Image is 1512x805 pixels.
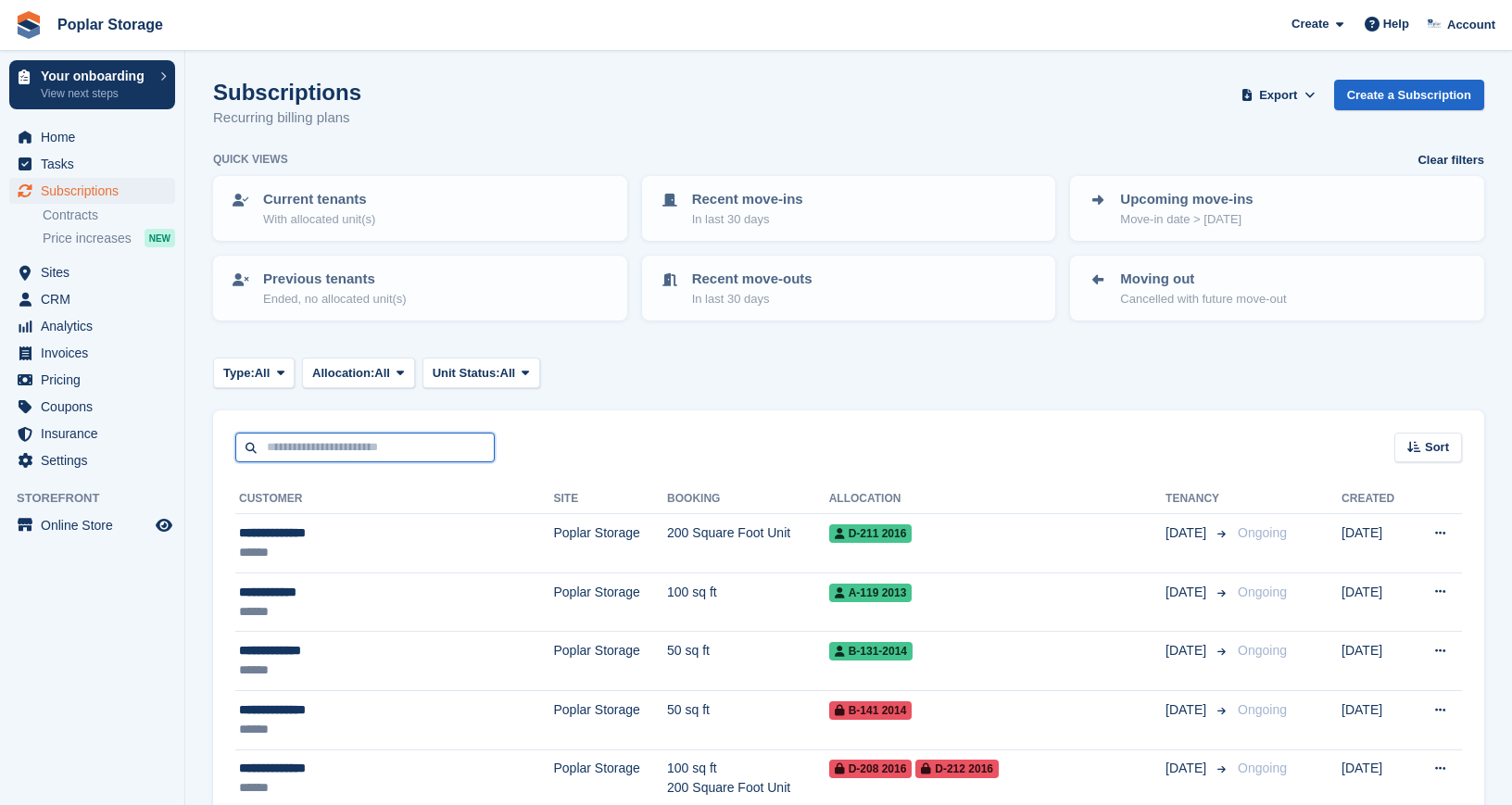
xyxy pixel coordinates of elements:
[554,514,668,573] td: Poplar Storage
[692,269,813,290] p: Recent move-outs
[41,394,152,420] span: Coupons
[1165,641,1210,660] span: [DATE]
[41,447,152,473] span: Settings
[554,572,668,632] td: Poplar Storage
[9,286,175,312] a: menu
[17,489,184,508] span: Storefront
[41,178,152,204] span: Subscriptions
[9,313,175,339] a: menu
[1120,189,1253,210] p: Upcoming move-ins
[1238,702,1287,717] span: Ongoing
[153,514,175,536] a: Preview store
[692,210,803,229] p: In last 30 days
[235,484,554,514] th: Customer
[1334,80,1484,110] a: Create a Subscription
[41,367,152,393] span: Pricing
[9,60,175,109] a: Your onboarding View next steps
[667,484,829,514] th: Booking
[41,85,151,102] p: View next steps
[692,189,803,210] p: Recent move-ins
[9,512,175,538] a: menu
[41,512,152,538] span: Online Store
[302,358,415,388] button: Allocation: All
[1342,484,1411,514] th: Created
[9,151,175,177] a: menu
[41,421,152,447] span: Insurance
[41,313,152,339] span: Analytics
[1165,583,1210,602] span: [DATE]
[43,228,175,248] a: Price increases NEW
[1238,761,1287,775] span: Ongoing
[1342,632,1411,691] td: [DATE]
[1120,290,1286,308] p: Cancelled with future move-out
[554,690,668,749] td: Poplar Storage
[667,690,829,749] td: 50 sq ft
[1238,585,1287,599] span: Ongoing
[41,259,152,285] span: Sites
[644,258,1054,319] a: Recent move-outs In last 30 days
[1417,151,1484,170] a: Clear filters
[41,286,152,312] span: CRM
[1383,15,1409,33] span: Help
[1342,690,1411,749] td: [DATE]
[223,364,255,383] span: Type:
[1072,258,1482,319] a: Moving out Cancelled with future move-out
[1120,210,1253,229] p: Move-in date > [DATE]
[1342,514,1411,573] td: [DATE]
[1238,80,1319,110] button: Export
[422,358,540,388] button: Unit Status: All
[644,178,1054,239] a: Recent move-ins In last 30 days
[1072,178,1482,239] a: Upcoming move-ins Move-in date > [DATE]
[9,447,175,473] a: menu
[1238,525,1287,540] span: Ongoing
[667,514,829,573] td: 200 Square Foot Unit
[9,367,175,393] a: menu
[829,760,913,778] span: D-208 2016
[374,364,390,383] span: All
[829,642,913,660] span: B-131-2014
[1165,523,1210,543] span: [DATE]
[213,107,361,129] p: Recurring billing plans
[15,11,43,39] img: stora-icon-8386f47178a22dfd0bd8f6a31ec36ba5ce8667c1dd55bd0f319d3a0aa187defe.svg
[1342,572,1411,632] td: [DATE]
[829,484,1165,514] th: Allocation
[263,210,375,229] p: With allocated unit(s)
[9,178,175,204] a: menu
[829,701,913,720] span: B-141 2014
[41,340,152,366] span: Invoices
[263,290,407,308] p: Ended, no allocated unit(s)
[1447,16,1495,34] span: Account
[43,230,132,247] span: Price increases
[500,364,516,383] span: All
[692,290,813,308] p: In last 30 days
[667,632,829,691] td: 50 sq ft
[9,394,175,420] a: menu
[9,421,175,447] a: menu
[215,258,625,319] a: Previous tenants Ended, no allocated unit(s)
[255,364,271,383] span: All
[9,124,175,150] a: menu
[145,229,175,247] div: NEW
[1259,86,1297,105] span: Export
[554,632,668,691] td: Poplar Storage
[9,259,175,285] a: menu
[263,269,407,290] p: Previous tenants
[215,178,625,239] a: Current tenants With allocated unit(s)
[9,340,175,366] a: menu
[43,207,175,224] a: Contracts
[213,358,295,388] button: Type: All
[213,80,361,105] h1: Subscriptions
[1165,484,1230,514] th: Tenancy
[1425,438,1449,457] span: Sort
[263,189,375,210] p: Current tenants
[1238,643,1287,658] span: Ongoing
[433,364,500,383] span: Unit Status:
[1291,15,1329,33] span: Create
[41,151,152,177] span: Tasks
[213,151,288,168] h6: Quick views
[1120,269,1286,290] p: Moving out
[667,572,829,632] td: 100 sq ft
[1165,700,1210,720] span: [DATE]
[915,760,999,778] span: D-212 2016
[50,9,170,40] a: Poplar Storage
